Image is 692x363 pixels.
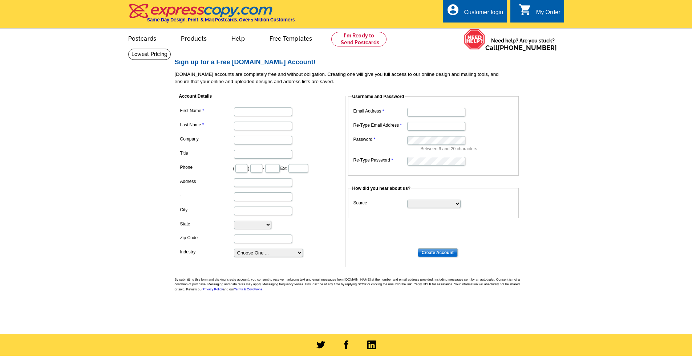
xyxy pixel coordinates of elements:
[446,8,503,17] a: account_circle Customer login
[421,146,515,152] p: Between 6 and 20 characters
[352,185,412,192] legend: How did you hear about us?
[180,136,233,142] label: Company
[169,29,218,46] a: Products
[418,248,458,257] input: Create Account
[180,150,233,156] label: Title
[352,93,405,100] legend: Username and Password
[175,58,523,66] h2: Sign up for a Free [DOMAIN_NAME] Account!
[519,3,532,16] i: shopping_cart
[353,108,406,114] label: Email Address
[258,29,324,46] a: Free Templates
[180,234,233,241] label: Zip Code
[180,192,233,199] label: -
[128,9,296,23] a: Same Day Design, Print, & Mail Postcards. Over 1 Million Customers.
[353,200,406,206] label: Source
[353,157,406,163] label: Re-Type Password
[180,221,233,227] label: State
[464,9,503,19] div: Customer login
[180,249,233,255] label: Industry
[519,8,561,17] a: shopping_cart My Order
[234,287,263,291] a: Terms & Conditions.
[536,9,561,19] div: My Order
[464,29,485,50] img: help
[178,162,342,174] dd: ( ) - Ext.
[498,44,557,52] a: [PHONE_NUMBER]
[220,29,256,46] a: Help
[175,277,523,292] p: By submitting this form and clicking 'create account', you consent to receive marketing text and ...
[180,107,233,114] label: First Name
[180,164,233,171] label: Phone
[178,93,213,99] legend: Account Details
[485,44,557,52] span: Call
[180,122,233,128] label: Last Name
[353,136,406,143] label: Password
[180,178,233,185] label: Address
[117,29,168,46] a: Postcards
[485,37,561,52] span: Need help? Are you stuck?
[203,287,223,291] a: Privacy Policy
[353,122,406,129] label: Re-Type Email Address
[175,71,523,85] p: [DOMAIN_NAME] accounts are completely free and without obligation. Creating one will give you ful...
[180,207,233,213] label: City
[446,3,460,16] i: account_circle
[147,17,296,23] h4: Same Day Design, Print, & Mail Postcards. Over 1 Million Customers.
